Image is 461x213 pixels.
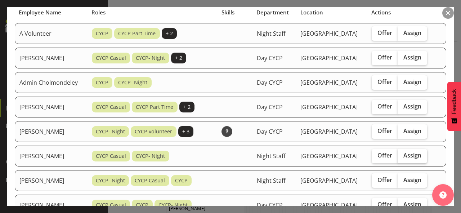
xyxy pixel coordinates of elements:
td: [PERSON_NAME] [15,48,88,68]
span: [GEOGRAPHIC_DATA] [300,54,358,62]
button: Feedback - Show survey [447,82,461,131]
span: CYCP- Night [136,152,165,160]
span: [GEOGRAPHIC_DATA] [300,177,358,185]
span: Night Staff [257,152,286,160]
span: [GEOGRAPHIC_DATA] [300,201,358,209]
td: Admin Cholmondeley [15,72,88,93]
span: [GEOGRAPHIC_DATA] [300,152,358,160]
span: Assign [403,176,421,183]
span: + 2 [183,103,191,111]
span: Assign [403,127,421,134]
span: [GEOGRAPHIC_DATA] [300,103,358,111]
span: CYCP [96,79,108,86]
span: CYCP Casual [96,54,126,62]
span: Day CYCP [257,201,283,209]
td: [PERSON_NAME] [15,170,88,191]
img: help-xxl-2.png [439,191,447,199]
span: CYCP- Night [118,79,147,86]
span: CYCP [136,201,148,209]
span: CYCP [96,30,108,37]
span: Offer [377,103,392,110]
span: Day CYCP [257,54,283,62]
span: Assign [403,103,421,110]
span: Offer [377,78,392,85]
span: Employee Name [19,8,61,17]
span: CYCP Casual [96,201,126,209]
span: Department [256,8,289,17]
span: + 3 [182,128,189,136]
td: [PERSON_NAME] [15,97,88,117]
span: Night Staff [257,177,286,185]
span: CYCP Casual [96,152,126,160]
span: Feedback [451,89,457,114]
span: Offer [377,54,392,61]
span: CYCP Part Time [136,103,173,111]
span: CYCP Casual [135,177,165,185]
span: Assign [403,78,421,85]
span: CYCP- Night [136,54,165,62]
span: Assign [403,201,421,208]
span: [GEOGRAPHIC_DATA] [300,79,358,86]
span: Day CYCP [257,128,283,136]
span: Assign [403,54,421,61]
span: + 2 [166,30,173,37]
span: Offer [377,152,392,159]
span: CYCP- Night [158,201,188,209]
span: Offer [377,201,392,208]
span: Actions [371,8,391,17]
span: CYCP Casual [96,103,126,111]
span: Roles [91,8,106,17]
span: CYCP- Night [96,177,125,185]
span: CYCP Part Time [118,30,156,37]
span: [GEOGRAPHIC_DATA] [300,30,358,37]
span: Offer [377,176,392,183]
td: A Volunteer [15,23,88,44]
span: CYCP [175,177,188,185]
span: Assign [403,29,421,36]
span: + 2 [175,54,182,62]
span: CYCP- Night [96,128,125,136]
span: Location [300,8,323,17]
span: Offer [377,29,392,36]
span: Skills [221,8,234,17]
td: [PERSON_NAME] [15,146,88,167]
span: Offer [377,127,392,134]
span: CYCP volunteer [135,128,172,136]
td: [PERSON_NAME] [15,121,88,142]
span: Day CYCP [257,79,283,86]
span: Day CYCP [257,103,283,111]
span: Assign [403,152,421,159]
span: [GEOGRAPHIC_DATA] [300,128,358,136]
span: Night Staff [257,30,286,37]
